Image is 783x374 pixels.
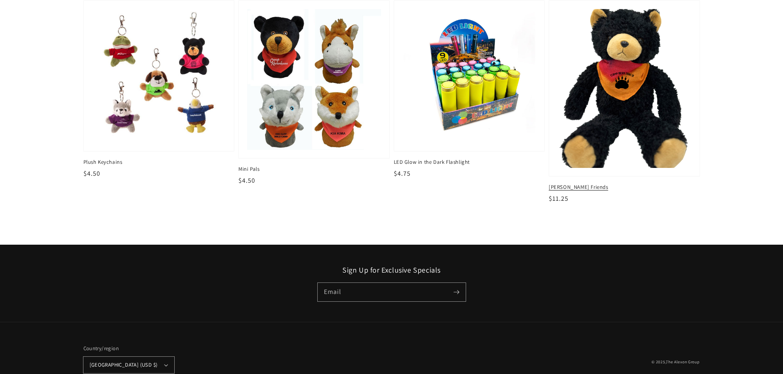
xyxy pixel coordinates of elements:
a: The Alexon Group [666,359,700,365]
img: Forrest Friends [555,7,693,170]
span: $4.50 [83,169,100,178]
span: $4.50 [238,176,255,185]
span: [PERSON_NAME] Friends [549,184,700,191]
span: Plush Keychains [83,158,235,166]
span: $4.75 [394,169,411,178]
a: LED Glow in the Dark FlashlightLED Glow in the Dark Flashlight LED Glow in the Dark Flashlight $4.75 [394,0,545,179]
span: $11.25 [549,194,568,203]
h2: Country/region [83,344,174,353]
a: Mini PalsMini Pals Mini Pals $4.50 [238,0,390,186]
a: Forrest FriendsForrest Friends [PERSON_NAME] Friends $11.25 [549,0,700,203]
span: LED Glow in the Dark Flashlight [394,158,545,166]
a: Plush KeychainsPlush Keychains Plush Keychains $4.50 [83,0,235,179]
span: Mini Pals [238,165,390,173]
button: [GEOGRAPHIC_DATA] (USD $) [83,357,174,373]
button: Subscribe [448,283,466,301]
h2: Sign Up for Exclusive Specials [83,265,700,275]
small: © 2025, [651,359,700,365]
